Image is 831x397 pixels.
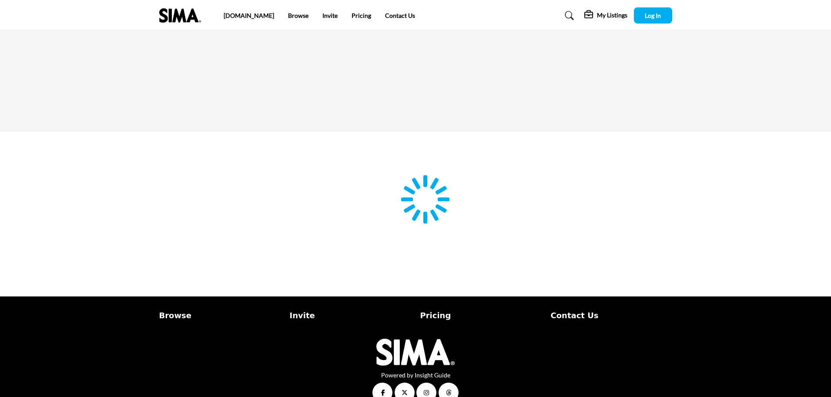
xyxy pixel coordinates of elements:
[645,12,661,19] span: Log In
[288,12,308,19] a: Browse
[597,11,627,19] h5: My Listings
[290,310,411,321] a: Invite
[159,310,281,321] a: Browse
[385,12,415,19] a: Contact Us
[224,12,274,19] a: [DOMAIN_NAME]
[584,10,627,21] div: My Listings
[159,8,205,23] img: Site Logo
[556,9,580,23] a: Search
[322,12,338,19] a: Invite
[420,310,542,321] a: Pricing
[634,7,672,24] button: Log In
[551,310,672,321] a: Contact Us
[376,339,455,366] img: No Site Logo
[352,12,371,19] a: Pricing
[381,371,450,379] a: Powered by Insight Guide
